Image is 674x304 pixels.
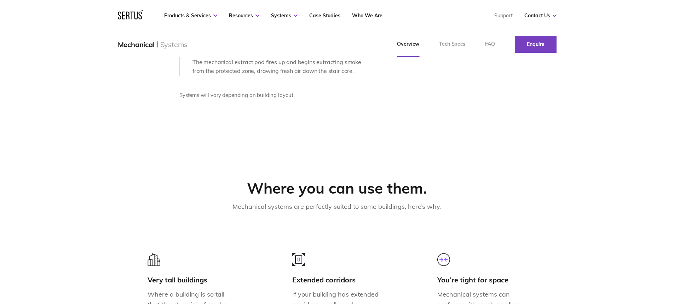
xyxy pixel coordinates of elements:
[475,31,505,57] a: FAQ
[429,31,475,57] a: Tech Specs
[515,36,557,53] a: Enquire
[179,91,363,99] p: Systems will vary depending on building layout.
[437,275,527,284] div: You’re tight for space
[524,12,557,19] a: Contact Us
[192,58,363,76] div: The mechanical extract pod fires up and begins extracting smoke from the protected zone, drawing ...
[309,12,340,19] a: Case Studies
[229,12,259,19] a: Resources
[164,12,217,19] a: Products & Services
[292,275,382,284] div: Extended corridors
[148,275,237,284] div: Very tall buildings
[494,12,513,19] a: Support
[547,222,674,304] iframe: Chat Widget
[352,12,382,19] a: Who We Are
[271,12,298,19] a: Systems
[144,179,530,198] div: Where you can use them.
[224,202,450,212] div: Mechanical systems are perfectly suited to some buildings, here’s why:
[160,40,188,49] div: Systems
[118,40,155,49] div: Mechanical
